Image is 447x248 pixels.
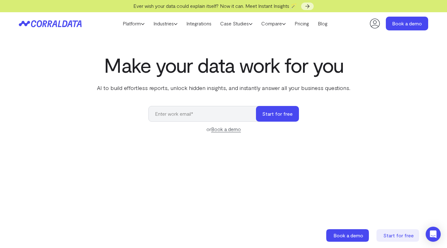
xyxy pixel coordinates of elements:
[149,19,182,28] a: Industries
[333,232,363,238] span: Book a demo
[118,19,149,28] a: Platform
[96,84,352,92] p: AI to build effortless reports, unlock hidden insights, and instantly answer all your business qu...
[257,19,290,28] a: Compare
[426,227,441,242] div: Open Intercom Messenger
[148,106,262,122] input: Enter work email*
[133,3,297,9] span: Ever wish your data could explain itself? Now it can. Meet Instant Insights 🪄
[182,19,216,28] a: Integrations
[386,17,428,30] a: Book a demo
[148,125,299,133] div: or
[216,19,257,28] a: Case Studies
[376,229,420,242] a: Start for free
[96,54,352,76] h1: Make your data work for you
[383,232,414,238] span: Start for free
[290,19,313,28] a: Pricing
[313,19,332,28] a: Blog
[211,126,241,132] a: Book a demo
[326,229,370,242] a: Book a demo
[256,106,299,122] button: Start for free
